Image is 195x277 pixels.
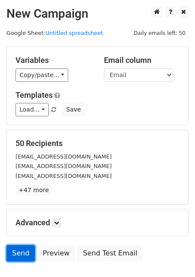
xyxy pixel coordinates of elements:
h5: 50 Recipients [16,139,179,148]
h5: Variables [16,56,91,65]
a: Preview [37,245,75,261]
h5: Email column [104,56,179,65]
a: Templates [16,90,53,100]
small: [EMAIL_ADDRESS][DOMAIN_NAME] [16,153,112,160]
a: +47 more [16,185,52,196]
span: Daily emails left: 50 [131,28,189,38]
a: Send Test Email [77,245,143,261]
small: [EMAIL_ADDRESS][DOMAIN_NAME] [16,173,112,179]
button: Save [62,103,85,116]
a: Send [6,245,35,261]
h5: Advanced [16,218,179,227]
iframe: Chat Widget [152,236,195,277]
a: Daily emails left: 50 [131,30,189,36]
h2: New Campaign [6,6,189,21]
a: Load... [16,103,49,116]
small: Google Sheet: [6,30,103,36]
small: [EMAIL_ADDRESS][DOMAIN_NAME] [16,163,112,169]
a: Copy/paste... [16,68,68,82]
a: Untitled spreadsheet [45,30,103,36]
